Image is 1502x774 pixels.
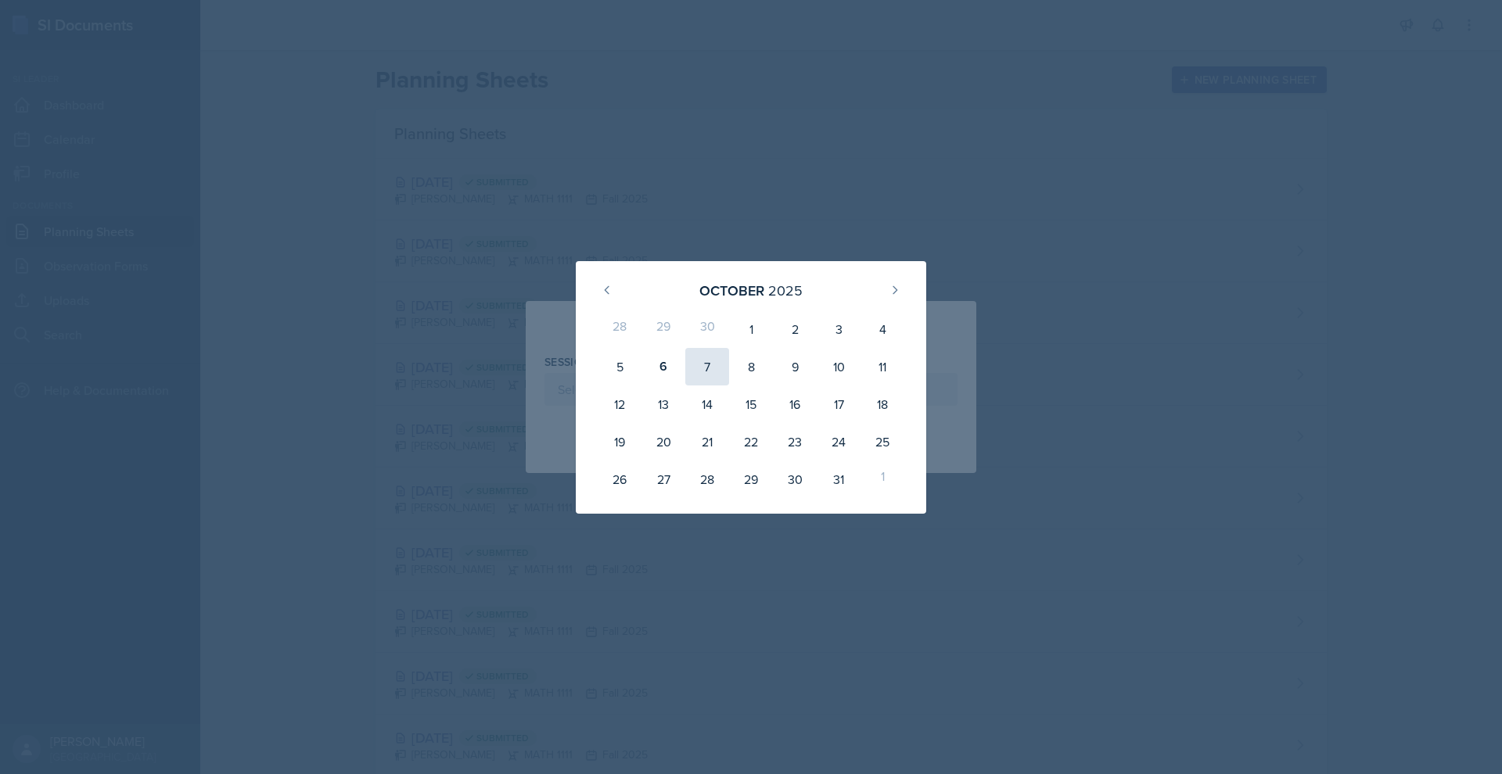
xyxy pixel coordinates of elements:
div: 10 [817,348,861,385]
div: 22 [729,423,773,460]
div: 1 [861,460,904,498]
div: 26 [598,460,641,498]
div: 12 [598,385,641,423]
div: 15 [729,385,773,423]
div: 2 [773,310,817,348]
div: 29 [729,460,773,498]
div: 20 [641,423,685,460]
div: 7 [685,348,729,385]
div: 28 [685,460,729,498]
div: 29 [641,310,685,348]
div: 1 [729,310,773,348]
div: 4 [861,310,904,348]
div: 30 [685,310,729,348]
div: 24 [817,423,861,460]
div: 14 [685,385,729,423]
div: 19 [598,423,641,460]
div: 17 [817,385,861,423]
div: 16 [773,385,817,423]
div: 23 [773,423,817,460]
div: October [699,280,764,301]
div: 31 [817,460,861,498]
div: 25 [861,423,904,460]
div: 13 [641,385,685,423]
div: 27 [641,460,685,498]
div: 30 [773,460,817,498]
div: 21 [685,423,729,460]
div: 5 [598,348,641,385]
div: 3 [817,310,861,348]
div: 6 [641,348,685,385]
div: 8 [729,348,773,385]
div: 18 [861,385,904,423]
div: 9 [773,348,817,385]
div: 11 [861,348,904,385]
div: 2025 [768,280,803,301]
div: 28 [598,310,641,348]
